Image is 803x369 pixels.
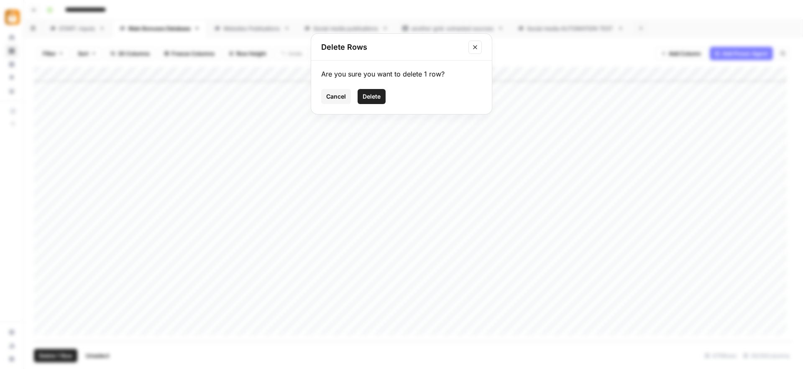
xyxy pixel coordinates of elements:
[358,89,386,104] button: Delete
[468,41,482,54] button: Close modal
[326,92,346,101] span: Cancel
[321,41,463,53] h2: Delete Rows
[321,89,351,104] button: Cancel
[321,69,482,79] div: Are you sure you want to delete 1 row?
[363,92,381,101] span: Delete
